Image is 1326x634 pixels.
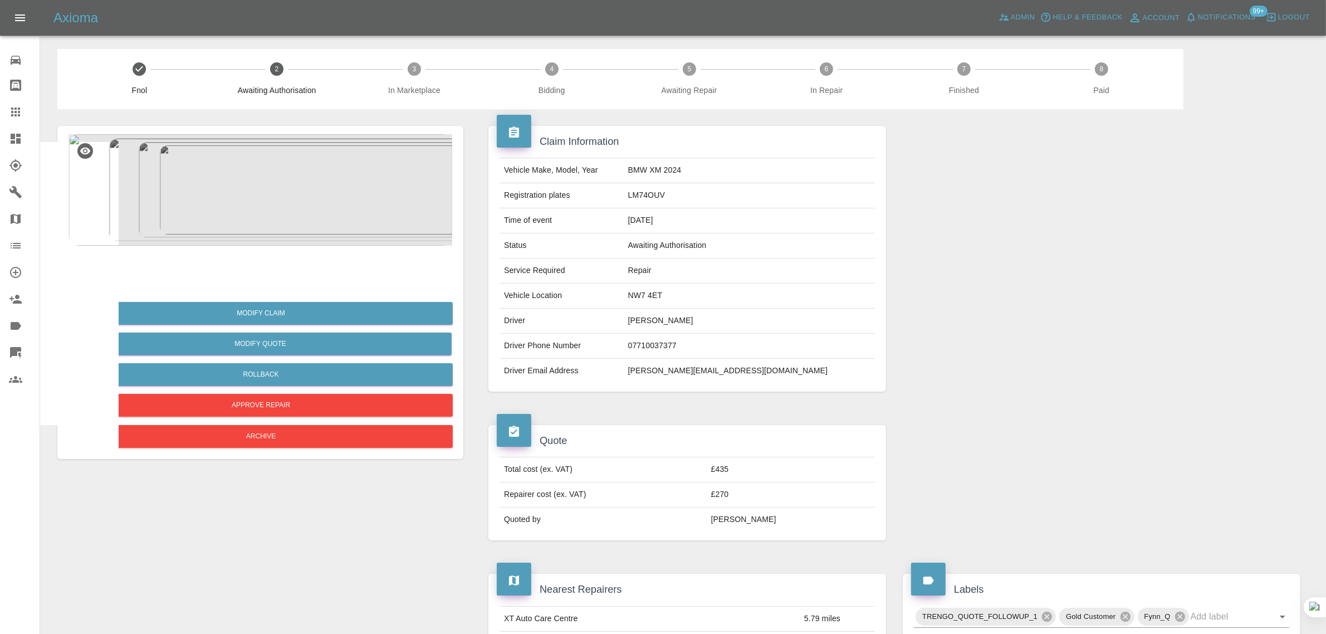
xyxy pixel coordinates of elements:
[1038,9,1125,26] button: Help & Feedback
[500,508,707,532] td: Quoted by
[500,259,624,284] td: Service Required
[1037,85,1166,96] span: Paid
[1183,9,1259,26] button: Notifications
[1191,608,1258,625] input: Add label
[900,85,1029,96] span: Finished
[624,233,875,259] td: Awaiting Authorisation
[497,433,878,448] h4: Quote
[624,284,875,309] td: NW7 4ET
[624,259,875,284] td: Repair
[624,158,875,183] td: BMW XM 2024
[500,359,624,383] td: Driver Email Address
[707,457,875,482] td: £435
[500,183,624,208] td: Registration plates
[916,608,1056,626] div: TRENGO_QUOTE_FOLLOWUP_1
[7,4,33,31] button: Open drawer
[550,65,554,73] text: 4
[1059,610,1122,623] span: Gold Customer
[500,482,707,508] td: Repairer cost (ex. VAT)
[53,9,98,27] h5: Axioma
[1138,610,1177,623] span: Fynn_Q
[497,134,878,149] h4: Claim Information
[624,359,875,383] td: [PERSON_NAME][EMAIL_ADDRESS][DOMAIN_NAME]
[500,606,800,631] td: XT Auto Care Centre
[1263,9,1313,26] button: Logout
[1011,11,1035,24] span: Admin
[487,85,616,96] span: Bidding
[916,610,1044,623] span: TRENGO_QUOTE_FOLLOWUP_1
[69,425,453,448] button: Archive
[69,363,453,386] button: Rollback
[69,302,453,325] a: Modify Claim
[1250,6,1268,17] span: 99+
[350,85,479,96] span: In Marketplace
[911,582,1292,597] h4: Labels
[1126,9,1183,27] a: Account
[625,85,753,96] span: Awaiting Repair
[624,334,875,359] td: 07710037377
[68,134,452,246] img: ae0ce833-064c-48c4-9e95-4fae05d81d6e
[1138,608,1189,626] div: Fynn_Q
[825,65,829,73] text: 6
[624,309,875,334] td: [PERSON_NAME]
[962,65,966,73] text: 7
[73,250,109,286] img: qt_1SGCsgA4aDea5wMjD7cYGHN3
[69,394,453,417] button: Approve Repair
[500,457,707,482] td: Total cost (ex. VAT)
[75,85,204,96] span: Fnol
[996,9,1038,26] a: Admin
[800,606,875,631] td: 5.79 miles
[500,309,624,334] td: Driver
[624,208,875,233] td: [DATE]
[275,65,279,73] text: 2
[500,158,624,183] td: Vehicle Make, Model, Year
[500,233,624,259] td: Status
[500,334,624,359] td: Driver Phone Number
[213,85,341,96] span: Awaiting Authorisation
[1198,11,1256,24] span: Notifications
[707,508,875,532] td: [PERSON_NAME]
[624,183,875,208] td: LM74OUV
[1100,65,1104,73] text: 8
[1278,11,1310,24] span: Logout
[1053,11,1122,24] span: Help & Feedback
[762,85,891,96] span: In Repair
[687,65,691,73] text: 5
[500,284,624,309] td: Vehicle Location
[500,208,624,233] td: Time of event
[707,482,875,508] td: £270
[69,333,452,355] button: Modify Quote
[497,582,878,597] h4: Nearest Repairers
[413,65,417,73] text: 3
[1275,609,1290,625] button: Open
[1143,12,1180,25] span: Account
[1059,608,1134,626] div: Gold Customer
